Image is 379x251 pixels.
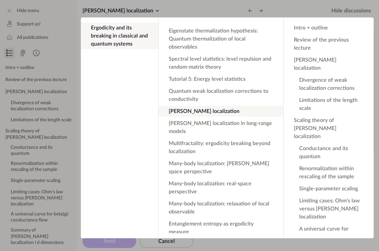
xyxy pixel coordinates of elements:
[284,195,374,222] button: Limiting cases: Ohm's law versus [PERSON_NAME] localization
[159,218,283,237] button: Entanglement entropy as ergodicity measure
[284,115,374,142] button: Scaling theory of [PERSON_NAME] localization
[159,138,283,157] button: Multifractality: ergodicity breaking beyond localization
[159,178,283,197] button: Many-body localization: real-space perspective
[81,22,158,49] button: Ergodicity and its breaking in classical and quantum systems
[284,35,374,53] button: Review of the previous lecture
[159,198,283,217] button: Many-body localization: relaxation of local observable
[284,22,374,33] button: Intro + outline
[159,74,283,84] button: Tutorial 5: Energy level statistics
[159,106,283,117] button: [PERSON_NAME] localization
[159,25,283,52] button: Eigenstate thermalization hypothesis: Quantum thermalization of local observables
[284,55,374,73] button: [PERSON_NAME] localization
[284,143,374,162] button: Conductance and its quantum
[284,183,374,194] button: Single-parameter scaling
[159,118,283,137] button: [PERSON_NAME] localization in long-range models
[159,86,283,105] button: Quantum weak localization corrections to conductivity
[284,163,374,182] button: Renormalization within rescaling of the sample
[284,224,374,242] button: A universal curve for beta(g): conductance flow
[159,158,283,177] button: Many-body localization: [PERSON_NAME] space perspective
[284,95,374,114] button: Limitations of the length scale
[159,54,283,72] button: Spectral level statistics: level repulsion and random-matrix theory
[284,75,374,93] button: Divergence of weak localization corrections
